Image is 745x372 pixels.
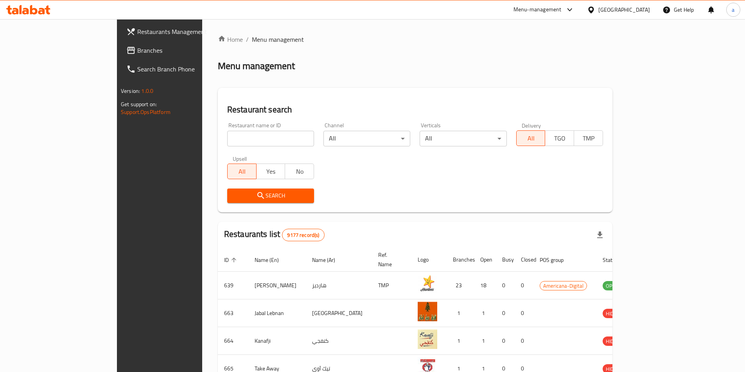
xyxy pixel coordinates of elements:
th: Logo [411,248,447,272]
span: POS group [540,255,574,265]
h2: Menu management [218,60,295,72]
h2: Restaurants list [224,228,325,241]
img: Hardee's [418,274,437,294]
span: TGO [548,133,571,144]
span: Name (Ar) [312,255,345,265]
span: HIDDEN [603,337,626,346]
span: Search Branch Phone [137,64,235,74]
input: Search for restaurant name or ID.. [227,131,314,146]
div: Menu-management [513,5,562,14]
label: Upsell [233,156,247,161]
button: Yes [256,164,285,179]
div: Total records count [282,229,324,241]
span: OPEN [603,281,622,290]
img: Kanafji [418,329,437,349]
td: 0 [515,272,533,299]
span: All [520,133,542,144]
span: Get support on: [121,99,157,109]
span: Ref. Name [378,250,402,269]
td: 1 [474,299,496,327]
span: Version: [121,86,140,96]
span: Branches [137,46,235,55]
nav: breadcrumb [218,35,612,44]
span: Americana-Digital [540,281,587,290]
img: Jabal Lebnan [418,302,437,321]
span: All [231,166,253,177]
td: [PERSON_NAME] [248,272,306,299]
th: Closed [515,248,533,272]
div: OPEN [603,281,622,290]
th: Branches [447,248,474,272]
span: 1.0.0 [141,86,153,96]
td: 1 [447,299,474,327]
span: No [288,166,311,177]
td: 18 [474,272,496,299]
a: Search Branch Phone [120,60,241,78]
span: 9177 record(s) [282,231,324,239]
h2: Restaurant search [227,104,603,116]
li: / [246,35,249,44]
td: 1 [474,327,496,355]
span: ID [224,255,239,265]
th: Open [474,248,496,272]
td: 0 [515,327,533,355]
button: TGO [545,130,574,146]
td: 0 [496,299,515,327]
div: HIDDEN [603,309,626,318]
td: 1 [447,327,474,355]
button: All [227,164,257,179]
span: Name (En) [255,255,289,265]
span: Restaurants Management [137,27,235,36]
span: Yes [260,166,282,177]
td: 0 [496,327,515,355]
button: TMP [574,130,603,146]
button: All [516,130,546,146]
span: TMP [577,133,600,144]
td: TMP [372,272,411,299]
span: Status [603,255,628,265]
td: هارديز [306,272,372,299]
span: HIDDEN [603,309,626,318]
td: كنفجي [306,327,372,355]
span: Search [233,191,308,201]
div: [GEOGRAPHIC_DATA] [598,5,650,14]
button: No [285,164,314,179]
a: Branches [120,41,241,60]
td: Kanafji [248,327,306,355]
td: Jabal Lebnan [248,299,306,327]
td: 0 [496,272,515,299]
th: Busy [496,248,515,272]
span: a [732,5,734,14]
div: All [420,131,506,146]
button: Search [227,189,314,203]
label: Delivery [522,123,541,128]
span: Menu management [252,35,304,44]
div: Export file [591,226,609,244]
a: Restaurants Management [120,22,241,41]
td: 0 [515,299,533,327]
a: Support.OpsPlatform [121,107,171,117]
div: All [323,131,410,146]
td: [GEOGRAPHIC_DATA] [306,299,372,327]
td: 23 [447,272,474,299]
